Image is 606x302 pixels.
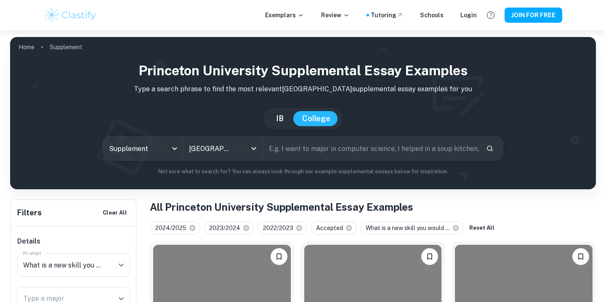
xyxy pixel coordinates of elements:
label: Prompt [23,249,42,257]
button: IB [268,111,292,126]
button: Help and Feedback [484,8,498,22]
div: 2024/2025 [150,221,200,235]
button: Please log in to bookmark exemplars [572,248,589,265]
input: E.g. I want to major in computer science, I helped in a soup kitchen, I want to join the debate t... [263,137,479,160]
p: Supplement [50,42,82,52]
a: Schools [420,11,444,20]
div: What is a new skill you would ... [360,221,464,235]
button: Open [115,259,127,271]
span: What is a new skill you would ... [366,223,454,233]
p: Not sure what to search for? You can always look through our example supplemental essays below fo... [17,167,589,176]
div: 2023/2024 [204,221,254,235]
button: Please log in to bookmark exemplars [421,248,438,265]
img: profile cover [10,37,596,189]
span: 2024/2025 [155,223,190,233]
h1: Princeton University Supplemental Essay Examples [17,61,589,81]
button: JOIN FOR FREE [505,8,562,23]
button: Open [248,143,260,154]
h6: Filters [17,207,42,219]
p: Review [321,11,350,20]
p: Type a search phrase to find the most relevant [GEOGRAPHIC_DATA] supplemental essay examples for you [17,84,589,94]
button: Please log in to bookmark exemplars [271,248,287,265]
span: 2022/2023 [263,223,297,233]
p: Exemplars [265,11,304,20]
span: 2023/2024 [209,223,244,233]
span: Accepted [316,223,347,233]
img: Clastify logo [44,7,97,24]
button: Clear All [101,207,129,219]
h1: All Princeton University Supplemental Essay Examples [150,199,596,215]
button: Search [483,141,497,156]
a: Home [19,41,35,53]
button: College [294,111,339,126]
div: Supplement [103,137,183,160]
button: Reset All [467,222,497,234]
a: Tutoring [371,11,403,20]
h6: Details [17,236,130,246]
div: 2022/2023 [258,221,307,235]
a: Login [460,11,477,20]
div: Accepted [311,221,357,235]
